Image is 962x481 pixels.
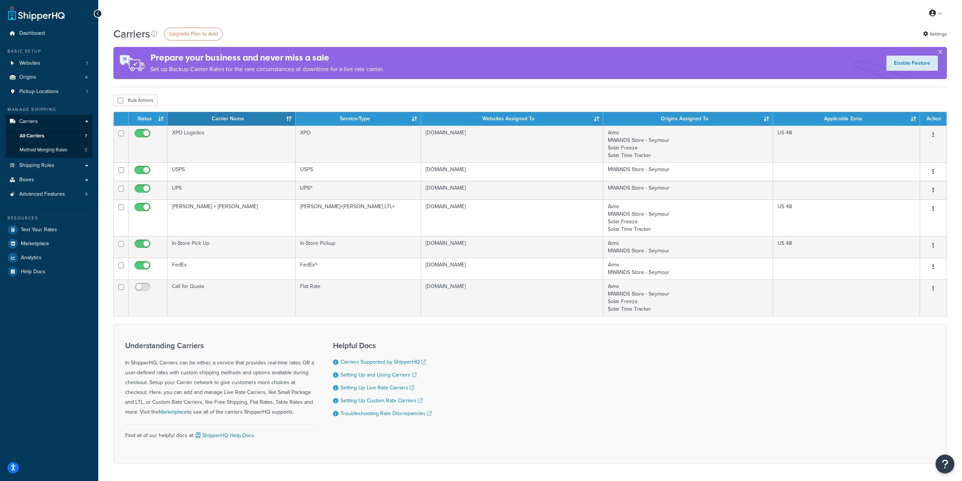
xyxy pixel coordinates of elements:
span: Analytics [21,255,42,261]
a: Troubleshooting Rate Discrepancies [341,409,432,417]
span: 3 [85,147,87,153]
span: Carriers [19,118,38,125]
th: Action [920,112,947,126]
span: 4 [85,191,88,198]
td: MWANDS Store - Seymour [603,181,773,199]
td: Aims MWANDS Store - Seymour [603,236,773,258]
img: ad-rules-rateshop-fe6ec290ccb7230408bd80ed9643f0289d75e0ffd9eb532fc0e269fcd187b520.png [113,47,150,79]
a: Help Docs [6,265,93,279]
li: Origins [6,70,93,84]
span: Shipping Rules [19,162,54,169]
td: US 48 [773,236,920,258]
a: Analytics [6,251,93,265]
a: Marketplace [6,237,93,251]
th: Websites Assigned To: activate to sort column ascending [421,112,603,126]
th: Origins Assigned To: activate to sort column ascending [603,112,773,126]
td: In-Store Pick Up [167,236,296,258]
th: Applicable Zone: activate to sort column ascending [773,112,920,126]
th: Status: activate to sort column ascending [129,112,167,126]
div: Basic Setup [6,48,93,54]
a: Websites 1 [6,56,93,70]
h3: Understanding Carriers [125,341,314,350]
a: All Carriers 7 [6,129,93,143]
td: [DOMAIN_NAME] [421,162,603,181]
h4: Prepare your business and never miss a sale [150,51,384,64]
span: All Carriers [20,133,44,139]
a: Carriers Supported by ShipperHQ [341,358,426,366]
li: Carriers [6,115,93,158]
a: Shipping Rules [6,159,93,173]
a: Marketplace [159,408,187,416]
td: [PERSON_NAME]+[PERSON_NAME] LTL+ [296,199,421,236]
td: XPO [296,126,421,162]
span: Marketplace [21,241,49,247]
td: US 48 [773,199,920,236]
a: Enable Feature [886,56,938,71]
a: Pickup Locations 1 [6,85,93,99]
td: FedEx® [296,258,421,279]
span: Advanced Features [19,191,65,198]
a: Setting Up Custom Rate Carriers [341,397,423,405]
a: Advanced Features 4 [6,187,93,201]
a: Dashboard [6,26,93,40]
a: ShipperHQ Home [8,6,65,21]
td: Flat Rate [296,279,421,316]
a: Test Your Rates [6,223,93,237]
div: Resources [6,215,93,221]
a: Method Merging Rules 3 [6,143,93,157]
td: Aims MWANDS Store - Seymour [603,258,773,279]
h1: Carriers [113,26,150,41]
span: Origins [19,74,36,81]
td: Aims MWANDS Store - Seymour Solar Freeze Solar Time Tracker [603,199,773,236]
td: US 48 [773,126,920,162]
div: In ShipperHQ, Carriers can be either, a service that provides real-time rates OR a user-defined r... [125,341,314,417]
li: Advanced Features [6,187,93,201]
span: Boxes [19,177,34,183]
div: Find all of our helpful docs at: [125,425,314,441]
div: Manage Shipping [6,106,93,113]
a: Origins 4 [6,70,93,84]
a: Upgrade Plan to Add [164,28,223,40]
td: UPS [167,181,296,199]
span: 1 [86,89,88,95]
span: 1 [86,60,88,67]
td: XPO Logistics [167,126,296,162]
th: Carrier Name: activate to sort column ascending [167,112,296,126]
span: Upgrade Plan to Add [169,30,218,38]
button: Open Resource Center [936,455,954,473]
th: Service/Type: activate to sort column ascending [296,112,421,126]
td: Aims MWANDS Store - Seymour Solar Freeze Solar Time Tracker [603,126,773,162]
td: [DOMAIN_NAME] [421,181,603,199]
p: Set up Backup Carrier Rates for the rare circumstances of downtime for a live rate carrier. [150,64,384,75]
span: Dashboard [19,30,45,37]
a: Settings [923,29,947,39]
td: In-Store Pickup [296,236,421,258]
td: [DOMAIN_NAME] [421,236,603,258]
li: Method Merging Rules [6,143,93,157]
td: USPS [296,162,421,181]
td: Call for Quote [167,279,296,316]
span: Method Merging Rules [20,147,67,153]
a: ShipperHQ Help Docs [194,431,254,439]
td: MWANDS Store - Seymour [603,162,773,181]
span: Pickup Locations [19,89,59,95]
td: FedEx [167,258,296,279]
td: [PERSON_NAME] + [PERSON_NAME] [167,199,296,236]
td: [DOMAIN_NAME] [421,279,603,316]
a: Carriers [6,115,93,129]
a: Boxes [6,173,93,187]
span: 4 [85,74,88,81]
a: Setting Up Live Rate Carriers [341,384,414,392]
li: Websites [6,56,93,70]
button: Bulk Actions [113,95,158,106]
span: Help Docs [21,269,45,275]
td: [DOMAIN_NAME] [421,199,603,236]
li: All Carriers [6,129,93,143]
